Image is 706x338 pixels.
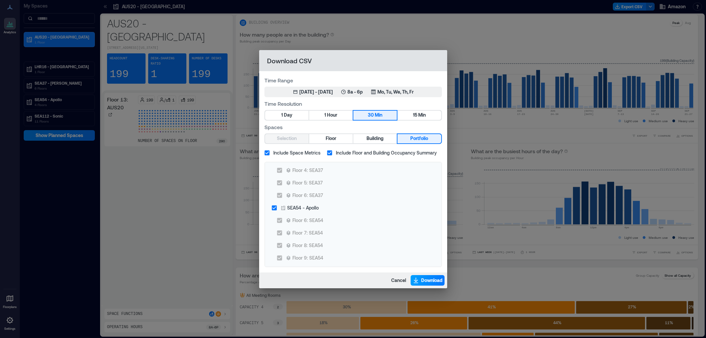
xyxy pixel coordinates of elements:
[411,275,445,286] button: Download
[284,111,292,119] span: Day
[292,167,323,174] div: Floor 4: SEA37
[397,134,441,143] button: Portfolio
[397,111,441,120] button: 15 Min
[418,111,426,119] span: Min
[273,149,320,156] span: Include Space Metrics
[368,111,374,119] span: 30
[413,111,417,119] span: 15
[287,204,319,211] div: SEA54 - Apollo
[264,76,442,84] label: Time Range
[410,134,428,143] span: Portfolio
[391,277,406,284] span: Cancel
[421,277,443,284] span: Download
[389,275,408,286] button: Cancel
[292,229,323,236] div: Floor 7: SEA54
[292,254,323,261] div: Floor 9: SEA54
[265,111,309,120] button: 1 Day
[292,192,323,199] div: Floor 6: SEA37
[377,89,414,95] p: Mo, Tu, We, Th, Fr
[264,123,442,131] label: Spaces
[264,100,442,107] label: Time Resolution
[292,242,323,249] div: Floor 8: SEA54
[375,111,382,119] span: Min
[292,217,323,224] div: Floor 6: SEA54
[327,111,337,119] span: Hour
[259,50,447,71] h2: Download CSV
[264,87,442,97] button: [DATE] - [DATE]8a - 6pMo, Tu, We, Th, Fr
[281,111,283,119] span: 1
[347,89,363,95] p: 8a - 6p
[299,89,333,95] div: [DATE] - [DATE]
[336,149,437,156] span: Include Floor and Building Occupancy Summary
[324,111,326,119] span: 1
[353,111,397,120] button: 30 Min
[367,134,384,143] span: Building
[309,134,353,143] button: Floor
[353,134,397,143] button: Building
[292,179,323,186] div: Floor 5: SEA37
[309,111,353,120] button: 1 Hour
[326,134,336,143] span: Floor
